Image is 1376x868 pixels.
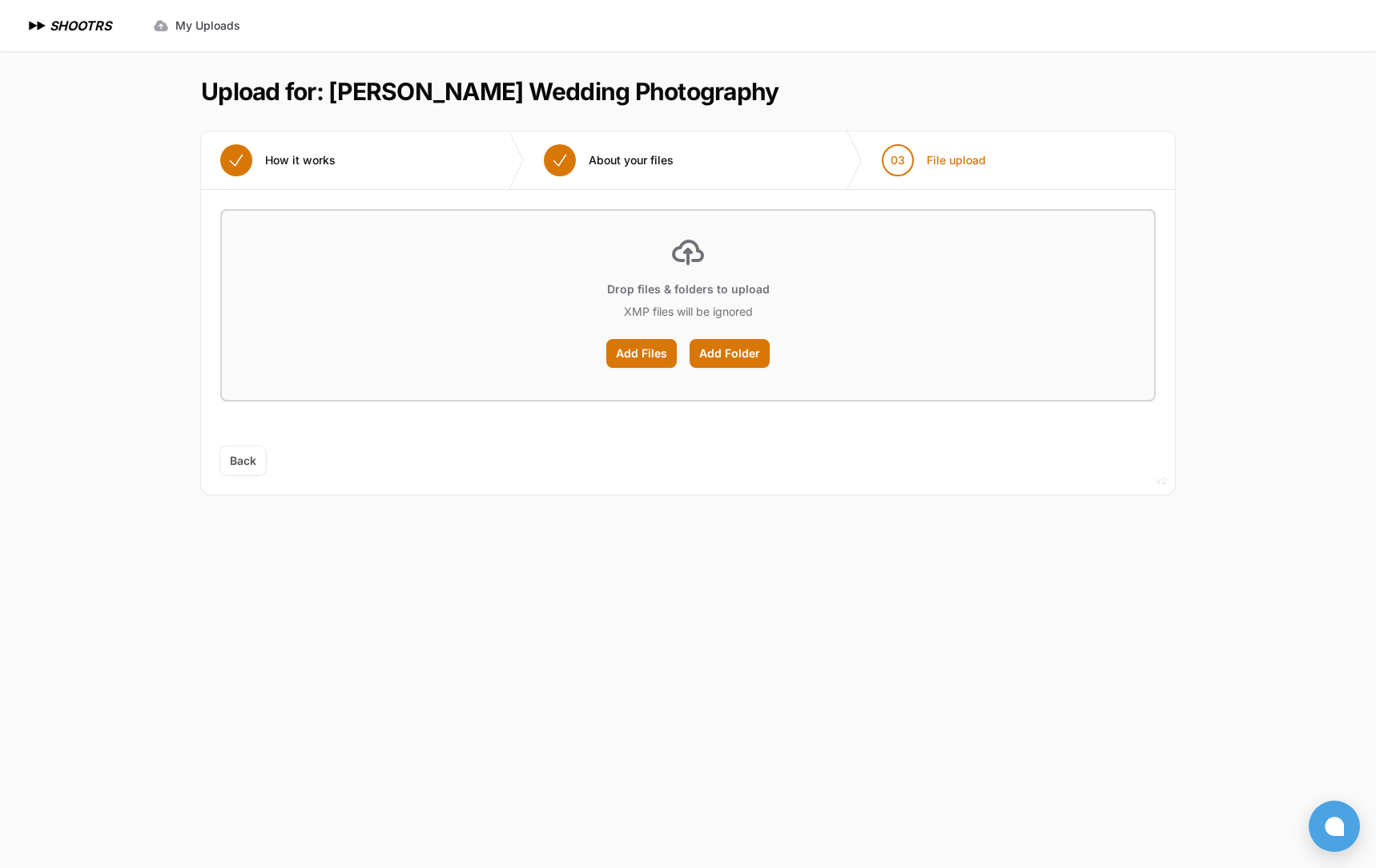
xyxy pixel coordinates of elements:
span: File upload [927,152,986,168]
button: How it works [201,131,355,189]
a: My Uploads [143,11,250,40]
button: About your files [525,131,693,189]
p: Drop files & folders to upload [607,281,770,297]
h1: SHOOTRS [50,16,111,35]
div: v2 [1156,471,1167,491]
a: SHOOTRS SHOOTRS [26,16,111,35]
span: About your files [589,152,674,168]
button: 03 File upload [863,131,1005,189]
span: 03 [891,152,905,168]
button: Open chat window [1309,801,1360,852]
span: My Uploads [175,18,240,34]
label: Add Folder [690,339,770,368]
h1: Upload for: [PERSON_NAME] Wedding Photography [201,77,779,106]
p: XMP files will be ignored [624,304,753,320]
span: How it works [265,152,336,168]
label: Add Files [606,339,677,368]
img: SHOOTRS [26,16,50,35]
